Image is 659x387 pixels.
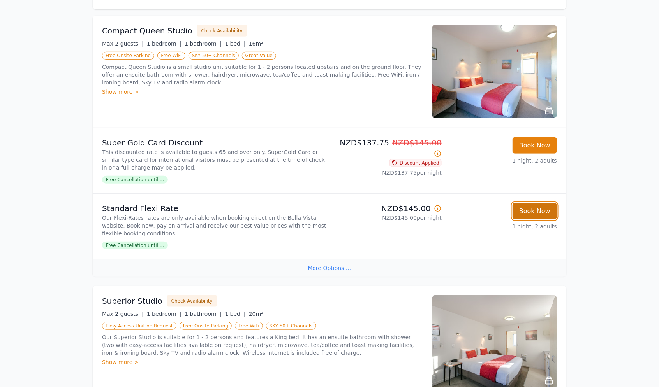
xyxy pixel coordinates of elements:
span: Free Cancellation until ... [102,176,168,184]
button: Book Now [513,137,557,154]
span: 1 bed | [225,40,245,47]
span: 1 bed | [225,311,245,317]
span: 1 bedroom | [147,40,182,47]
p: 1 night, 2 adults [448,157,557,165]
span: 1 bathroom | [185,40,222,47]
span: Free Onsite Parking [180,322,232,330]
p: NZD$137.75 per night [333,169,442,177]
span: 1 bedroom | [147,311,182,317]
div: More Options ... [93,259,566,277]
button: Check Availability [167,295,217,307]
span: Free Cancellation until ... [102,242,168,249]
h3: Compact Queen Studio [102,25,192,36]
p: This discounted rate is available to guests 65 and over only. SuperGold Card or similar type card... [102,148,326,172]
p: Compact Queen Studio is a small studio unit suitable for 1 - 2 persons located upstairs and on th... [102,63,423,86]
p: Our Flexi-Rates rates are only available when booking direct on the Bella Vista website. Book now... [102,214,326,237]
p: NZD$145.00 per night [333,214,442,222]
p: Standard Flexi Rate [102,203,326,214]
p: Super Gold Card Discount [102,137,326,148]
span: Max 2 guests | [102,311,144,317]
button: Book Now [513,203,557,219]
div: Show more > [102,358,423,366]
p: Our Superior Studio is suitable for 1 - 2 persons and features a King bed. It has an ensuite bath... [102,333,423,357]
span: Free WiFi [157,52,185,60]
div: Show more > [102,88,423,96]
p: NZD$145.00 [333,203,442,214]
span: Easy-Access Unit on Request [102,322,176,330]
span: NZD$145.00 [392,138,442,147]
p: NZD$137.75 [333,137,442,159]
h3: Superior Studio [102,296,162,306]
span: SKY 50+ Channels [266,322,316,330]
p: 1 night, 2 adults [448,222,557,230]
button: Check Availability [197,25,247,37]
span: 16m² [249,40,263,47]
span: 20m² [249,311,263,317]
span: Discount Applied [389,159,442,167]
span: SKY 50+ Channels [189,52,239,60]
span: Free Onsite Parking [102,52,154,60]
span: Great Value [242,52,276,60]
span: Max 2 guests | [102,40,144,47]
span: Free WiFi [235,322,263,330]
span: 1 bathroom | [185,311,222,317]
